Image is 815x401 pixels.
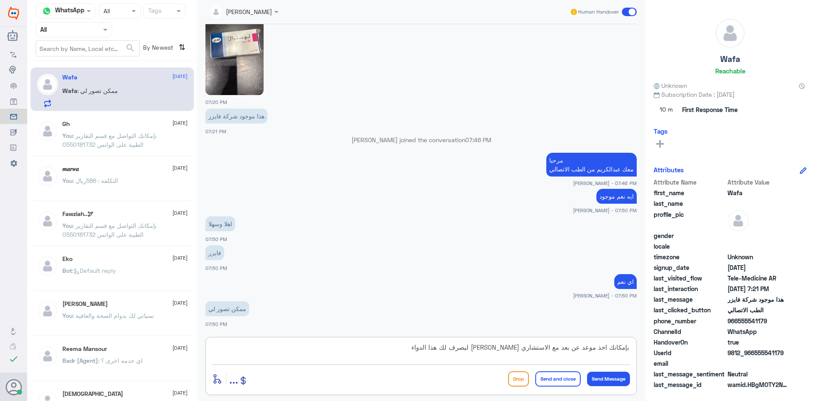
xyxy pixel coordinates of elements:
[728,370,789,379] span: 0
[62,222,73,229] span: You
[36,41,139,56] input: Search by Name, Local etc…
[205,236,227,242] span: 07:50 PM
[728,252,789,261] span: Unknown
[37,121,58,142] img: defaultAdmin.png
[205,245,224,260] p: 25/9/2025, 7:50 PM
[654,317,726,325] span: phone_number
[728,210,749,231] img: defaultAdmin.png
[62,165,79,173] h5: 𝒎𝒂𝒓𝒘𝒂
[614,274,637,289] p: 25/9/2025, 7:50 PM
[728,274,789,283] span: Tele-Medicine AR
[654,306,726,314] span: last_clicked_button
[654,178,726,187] span: Attribute Name
[73,177,118,184] span: : التكلفة : 586ريال
[172,73,188,80] span: [DATE]
[205,109,267,123] p: 25/9/2025, 7:21 PM
[62,357,98,364] span: Badr (Agent)
[465,136,491,143] span: 07:46 PM
[62,300,108,308] h5: Mohammed ALRASHED
[62,132,73,139] span: You
[654,359,726,368] span: email
[62,345,107,353] h5: Reema Mansour
[125,43,135,53] span: search
[77,87,118,94] span: : ممكن تصور لي
[728,263,789,272] span: 2025-09-25T16:19:43.889Z
[147,6,162,17] div: Tags
[62,74,77,81] h5: Wafa
[37,74,58,95] img: defaultAdmin.png
[654,166,684,174] h6: Attributes
[654,370,726,379] span: last_message_sentiment
[728,188,789,197] span: Wafa
[205,301,249,316] p: 25/9/2025, 7:50 PM
[172,389,188,397] span: [DATE]
[179,40,185,54] i: ⇅
[172,299,188,307] span: [DATE]
[205,99,227,105] span: 07:20 PM
[62,177,73,184] span: You
[62,390,123,398] h5: سبحان الله
[535,371,581,387] button: Send and close
[578,8,619,16] span: Human Handover
[62,222,157,238] span: : بإمكانك التواصل مع قسم التقارير الطبية على الواتس 0550181732
[62,312,73,319] span: You
[728,231,789,240] span: null
[205,135,637,144] p: [PERSON_NAME] joined the conversation
[728,327,789,336] span: 2
[728,306,789,314] span: الطب الاتصالي
[728,380,789,389] span: wamid.HBgMOTY2NTU1NTQxMTc5FQIAEhgUM0FGMjNBQkFDNTUyMkM2OTJEQjgA
[654,90,807,99] span: Subscription Date : [DATE]
[172,254,188,262] span: [DATE]
[205,216,235,231] p: 25/9/2025, 7:50 PM
[172,164,188,172] span: [DATE]
[37,345,58,367] img: defaultAdmin.png
[654,102,679,118] span: 10 m
[654,210,726,230] span: profile_pic
[172,119,188,127] span: [DATE]
[546,153,637,177] p: 25/9/2025, 7:46 PM
[62,255,73,263] h5: Eko
[8,354,19,364] i: check
[587,372,630,386] button: Send Message
[728,317,789,325] span: 966555541179
[140,40,175,57] span: By Newest
[720,54,740,64] h5: Wafa
[728,242,789,251] span: null
[62,132,157,148] span: : بإمكانك التواصل مع قسم التقارير الطبية على الواتس 0550181732
[37,300,58,322] img: defaultAdmin.png
[654,338,726,347] span: HandoverOn
[573,292,637,299] span: [PERSON_NAME] - 07:50 PM
[8,6,19,20] img: Widebot Logo
[728,295,789,304] span: هذا موجود شركة فايزر
[654,231,726,240] span: gender
[229,371,238,386] span: ...
[654,295,726,304] span: last_message
[596,189,637,204] p: 25/9/2025, 7:50 PM
[728,348,789,357] span: 9812_966555541179
[205,265,227,271] span: 07:50 PM
[37,255,58,277] img: defaultAdmin.png
[654,188,726,197] span: first_name
[728,338,789,347] span: true
[37,210,58,232] img: defaultAdmin.png
[172,344,188,352] span: [DATE]
[654,252,726,261] span: timezone
[654,199,726,208] span: last_name
[205,129,226,134] span: 07:21 PM
[654,380,726,389] span: last_message_id
[716,19,745,48] img: defaultAdmin.png
[62,267,72,274] span: Bot
[62,87,77,94] span: Wafa
[72,267,116,274] span: : Default reply
[172,209,188,217] span: [DATE]
[125,41,135,55] button: search
[682,105,738,114] span: First Response Time
[654,284,726,293] span: last_interaction
[654,327,726,336] span: ChannelId
[728,359,789,368] span: null
[62,210,93,218] h5: Fawziah..🕊
[40,5,53,17] img: whatsapp.png
[98,357,143,364] span: : اي خدمه اخرى ؟
[715,67,745,75] h6: Reachable
[205,321,227,327] span: 07:50 PM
